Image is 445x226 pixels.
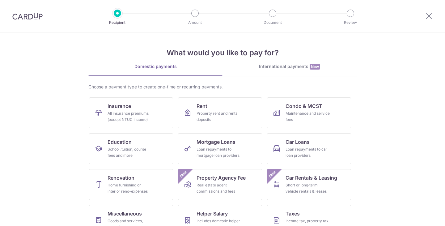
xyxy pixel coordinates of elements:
div: All insurance premiums (except NTUC Income) [108,110,152,123]
a: Mortgage LoansLoan repayments to mortgage loan providers [178,133,262,164]
div: Domestic payments [88,63,222,70]
span: Mortgage Loans [197,138,235,146]
span: New [267,169,278,179]
span: Condo & MCST [286,102,322,110]
a: RenovationHome furnishing or interior reno-expenses [89,169,173,200]
div: School, tuition, course fees and more [108,146,152,159]
a: Condo & MCSTMaintenance and service fees [267,97,351,128]
a: EducationSchool, tuition, course fees and more [89,133,173,164]
p: Document [250,19,295,26]
span: New [178,169,189,179]
div: Real estate agent commissions and fees [197,182,241,194]
div: Loan repayments to mortgage loan providers [197,146,241,159]
p: Review [328,19,373,26]
span: Insurance [108,102,131,110]
div: Choose a payment type to create one-time or recurring payments. [88,84,357,90]
a: Property Agency FeeReal estate agent commissions and feesNew [178,169,262,200]
div: Property rent and rental deposits [197,110,241,123]
div: Maintenance and service fees [286,110,330,123]
span: Taxes [286,210,300,217]
a: InsuranceAll insurance premiums (except NTUC Income) [89,97,173,128]
a: RentProperty rent and rental deposits [178,97,262,128]
p: Recipient [95,19,140,26]
a: Car LoansLoan repayments to car loan providers [267,133,351,164]
span: Car Rentals & Leasing [286,174,337,181]
span: New [310,64,320,70]
div: Home furnishing or interior reno-expenses [108,182,152,194]
img: CardUp [12,12,43,20]
span: Helper Salary [197,210,228,217]
h4: What would you like to pay for? [88,47,357,58]
span: Renovation [108,174,134,181]
div: Loan repayments to car loan providers [286,146,330,159]
div: International payments [222,63,357,70]
p: Amount [172,19,218,26]
iframe: Opens a widget where you can find more information [405,207,439,223]
div: Short or long‑term vehicle rentals & leases [286,182,330,194]
span: Education [108,138,132,146]
span: Rent [197,102,207,110]
span: Property Agency Fee [197,174,246,181]
span: Car Loans [286,138,310,146]
span: Miscellaneous [108,210,142,217]
a: Car Rentals & LeasingShort or long‑term vehicle rentals & leasesNew [267,169,351,200]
